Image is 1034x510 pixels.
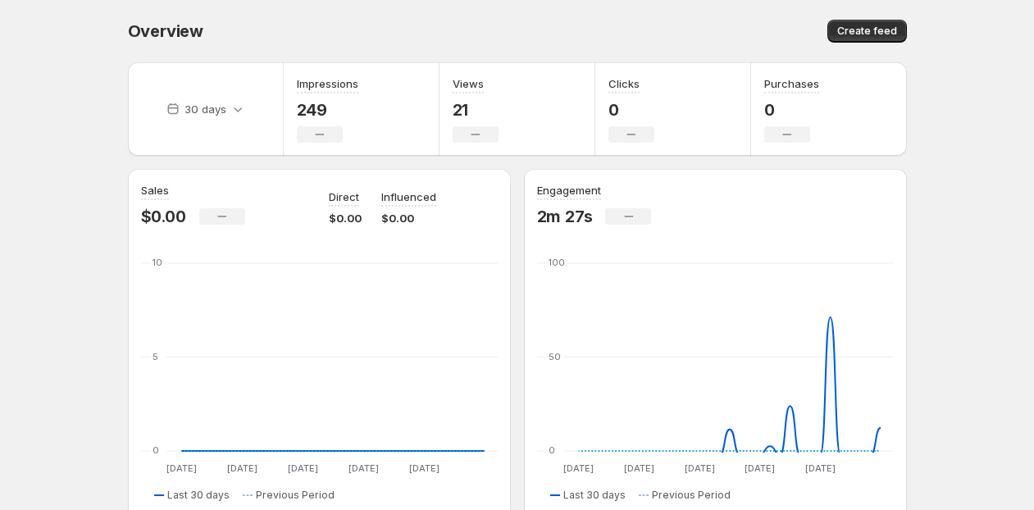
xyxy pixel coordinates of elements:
[549,351,561,362] text: 50
[141,207,186,226] p: $0.00
[153,257,162,268] text: 10
[623,462,654,474] text: [DATE]
[128,21,203,41] span: Overview
[827,20,907,43] button: Create feed
[329,189,359,205] p: Direct
[287,462,317,474] text: [DATE]
[256,489,335,502] span: Previous Period
[141,182,169,198] h3: Sales
[549,257,565,268] text: 100
[453,75,484,92] h3: Views
[652,489,731,502] span: Previous Period
[184,101,226,117] p: 30 days
[166,462,196,474] text: [DATE]
[608,100,654,120] p: 0
[348,462,378,474] text: [DATE]
[537,182,601,198] h3: Engagement
[453,100,499,120] p: 21
[549,444,555,456] text: 0
[297,75,358,92] h3: Impressions
[764,75,819,92] h3: Purchases
[381,210,436,226] p: $0.00
[297,100,358,120] p: 249
[804,462,835,474] text: [DATE]
[537,207,593,226] p: 2m 27s
[408,462,439,474] text: [DATE]
[837,25,897,38] span: Create feed
[563,462,594,474] text: [DATE]
[745,462,775,474] text: [DATE]
[226,462,257,474] text: [DATE]
[684,462,714,474] text: [DATE]
[329,210,362,226] p: $0.00
[381,189,436,205] p: Influenced
[153,351,158,362] text: 5
[563,489,626,502] span: Last 30 days
[764,100,819,120] p: 0
[167,489,230,502] span: Last 30 days
[608,75,640,92] h3: Clicks
[153,444,159,456] text: 0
